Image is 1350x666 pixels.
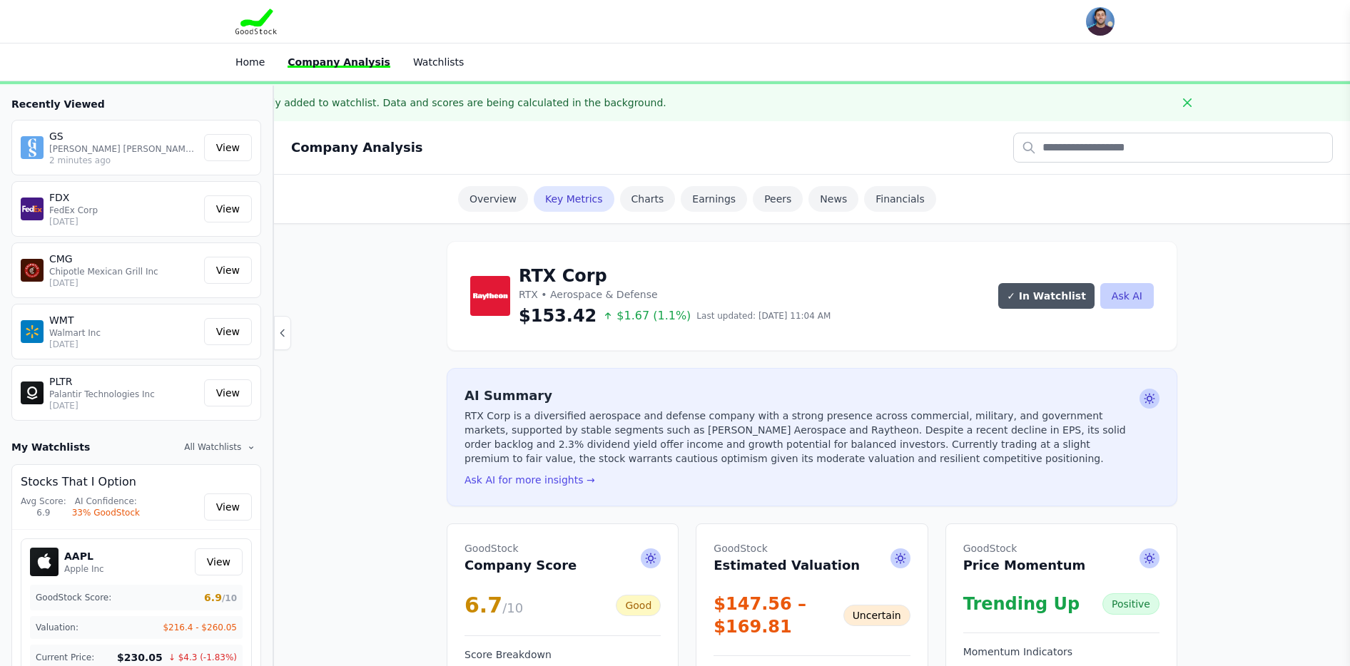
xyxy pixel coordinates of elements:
[117,650,163,665] span: $230.05
[1102,593,1159,615] div: Positive
[864,186,936,212] a: Financials
[49,374,198,389] p: PLTR
[465,541,577,575] h2: Company Score
[204,195,252,222] a: View
[49,252,198,266] p: CMG
[21,136,44,159] img: GS
[72,496,140,507] div: AI Confidence:
[534,186,614,212] a: Key Metrics
[204,134,252,161] a: View
[1140,548,1159,568] span: Ask AI
[72,507,140,518] div: 33% GoodStock
[49,277,198,289] p: [DATE]
[204,379,252,406] a: View
[843,605,910,626] div: Uncertain
[222,593,237,603] span: /10
[465,647,661,662] h3: Score Breakdown
[36,592,111,603] span: GoodStock Score:
[753,186,803,212] a: Peers
[1176,91,1199,114] button: Close
[49,205,198,216] p: FedEx Corp
[465,409,1134,466] p: RTX Corp is a diversified aerospace and defense company with a strong presence across commercial,...
[714,541,860,555] span: GoodStock
[176,96,666,110] div: RTX was successfully added to watchlist. Data and scores are being calculated in the background.
[681,186,747,212] a: Earnings
[49,400,198,411] p: [DATE]
[519,287,831,302] p: RTX • Aerospace & Defense
[288,56,390,68] a: Company Analysis
[11,97,261,111] h3: Recently Viewed
[616,595,661,616] div: Good
[1140,389,1159,409] span: Ask AI
[163,622,237,633] span: $216.4 - $260.05
[204,257,252,284] a: View
[49,190,198,205] p: FDX
[49,129,198,143] p: GS
[204,493,252,521] a: View
[49,327,198,339] p: Walmart Inc
[21,198,44,220] img: FDX
[195,548,243,575] a: View
[36,622,78,633] span: Valuation:
[963,541,1086,555] span: GoodStock
[235,56,265,68] a: Home
[714,541,860,575] h2: Estimated Valuation
[11,440,90,454] h3: My Watchlists
[21,259,44,282] img: CMG
[168,652,237,663] span: ↓ $4.3 (-1.83%)
[602,307,691,324] span: $1.67 (1.1%)
[502,600,523,615] span: /10
[808,186,858,212] a: News
[21,473,252,491] h4: Stocks That I Option
[21,507,66,518] div: 6.9
[178,439,261,456] button: All Watchlists
[21,381,44,404] img: PLTR
[458,186,528,212] a: Overview
[36,652,94,663] span: Current Price:
[64,563,104,575] p: Apple Inc
[30,548,59,576] img: AAPL
[184,442,241,452] span: All Watchlists
[519,304,597,327] span: $153.42
[963,645,1159,659] h3: Momentum Indicators
[998,283,1095,309] button: ✓ In Watchlist
[963,593,1080,615] div: Trending Up
[470,276,510,316] img: RTX Corp Logo
[963,541,1086,575] h2: Price Momentum
[465,386,1134,406] h2: AI Summary
[465,593,523,618] div: 6.7
[890,548,910,568] span: Ask AI
[413,56,464,68] a: Watchlists
[21,496,66,507] div: Avg Score:
[204,318,252,345] a: View
[465,541,577,555] span: GoodStock
[49,313,198,327] p: WMT
[641,548,661,568] span: Ask AI
[1086,7,1115,36] img: user photo
[714,593,843,638] div: $147.56 – $169.81
[519,265,831,287] h1: RTX Corp
[49,339,198,350] p: [DATE]
[49,143,198,155] p: [PERSON_NAME] [PERSON_NAME] Group Inc
[291,138,423,158] h2: Company Analysis
[620,186,676,212] a: Charts
[64,549,104,563] h5: AAPL
[49,266,198,277] p: Chipotle Mexican Grill Inc
[1100,283,1154,309] button: Ask AI
[465,473,595,487] button: Ask AI for more insights →
[49,389,198,400] p: Palantir Technologies Inc
[696,310,831,322] span: Last updated: [DATE] 11:04 AM
[21,320,44,343] img: WMT
[204,590,237,605] span: 6.9
[235,9,277,34] img: Goodstock Logo
[49,216,198,227] p: [DATE]
[49,155,198,166] p: 2 minutes ago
